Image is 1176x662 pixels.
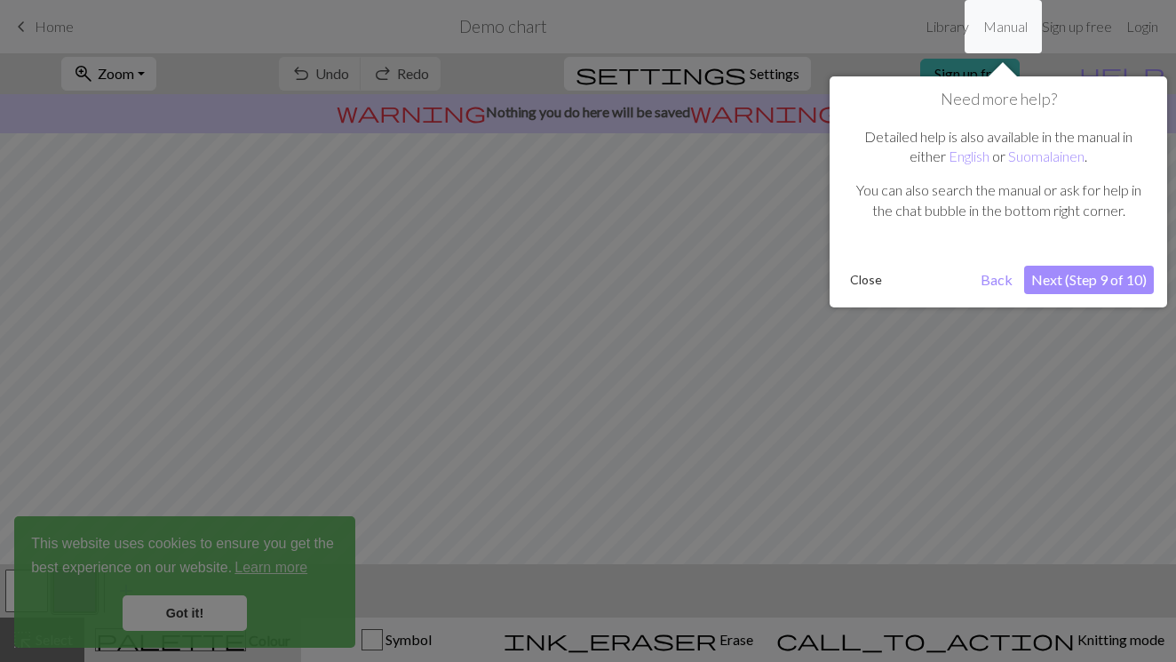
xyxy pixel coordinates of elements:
a: Suomalainen [1008,148,1085,164]
a: English [949,148,989,164]
button: Next (Step 9 of 10) [1024,266,1154,294]
p: You can also search the manual or ask for help in the chat bubble in the bottom right corner. [852,180,1145,220]
h1: Need more help? [843,90,1154,109]
button: Back [973,266,1020,294]
div: Need more help? [830,76,1167,307]
button: Close [843,267,889,293]
p: Detailed help is also available in the manual in either or . [852,127,1145,167]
